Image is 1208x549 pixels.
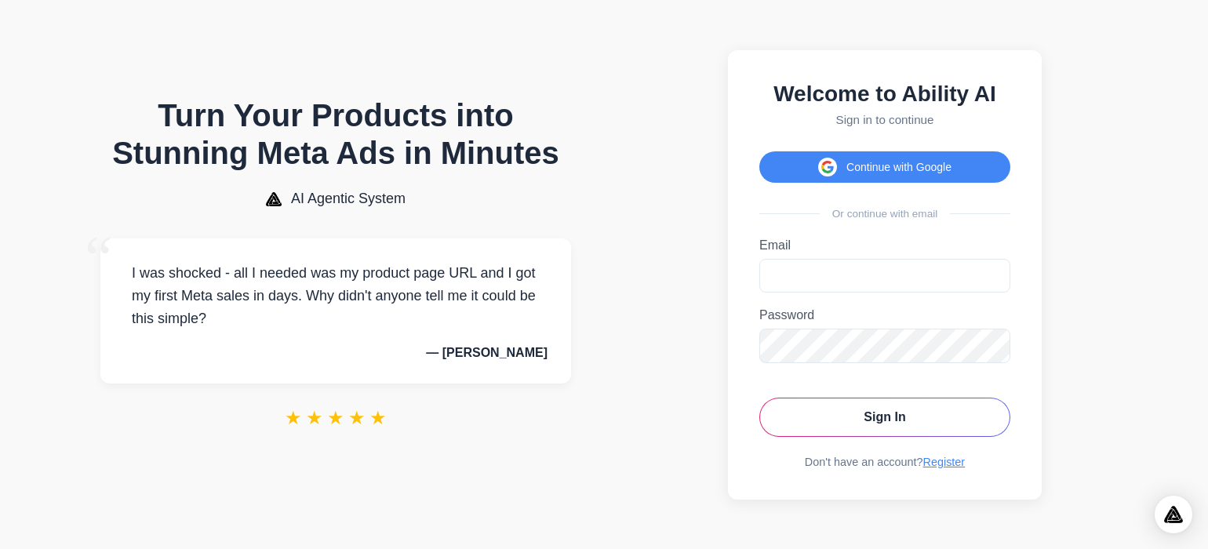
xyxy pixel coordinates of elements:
span: ★ [327,407,344,429]
span: ★ [285,407,302,429]
button: Sign In [759,398,1010,437]
button: Continue with Google [759,151,1010,183]
label: Email [759,238,1010,253]
label: Password [759,308,1010,322]
p: I was shocked - all I needed was my product page URL and I got my first Meta sales in days. Why d... [124,262,548,329]
div: Don't have an account? [759,456,1010,468]
span: ★ [369,407,387,429]
span: AI Agentic System [291,191,406,207]
p: Sign in to continue [759,113,1010,126]
a: Register [923,456,966,468]
span: ★ [348,407,366,429]
span: “ [85,223,113,294]
span: ★ [306,407,323,429]
div: Or continue with email [759,208,1010,220]
img: AI Agentic System Logo [266,192,282,206]
p: — [PERSON_NAME] [124,346,548,360]
h1: Turn Your Products into Stunning Meta Ads in Minutes [100,96,571,172]
div: Open Intercom Messenger [1155,496,1192,533]
h2: Welcome to Ability AI [759,82,1010,107]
